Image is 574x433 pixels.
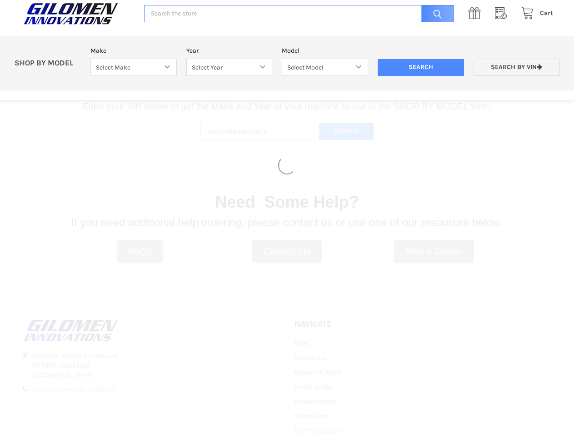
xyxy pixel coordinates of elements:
[90,46,177,55] label: Make
[21,2,135,25] a: GILOMEN INNOVATIONS
[540,9,553,17] span: Cart
[417,5,454,23] input: Search
[282,46,368,55] label: Model
[186,46,273,55] label: Year
[474,59,560,76] a: Search by VIN
[378,59,464,76] input: Search
[21,2,121,25] img: GILOMEN INNOVATIONS
[144,5,454,23] input: Search the store
[10,59,86,68] p: SHOP BY MODEL
[516,8,553,19] a: Cart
